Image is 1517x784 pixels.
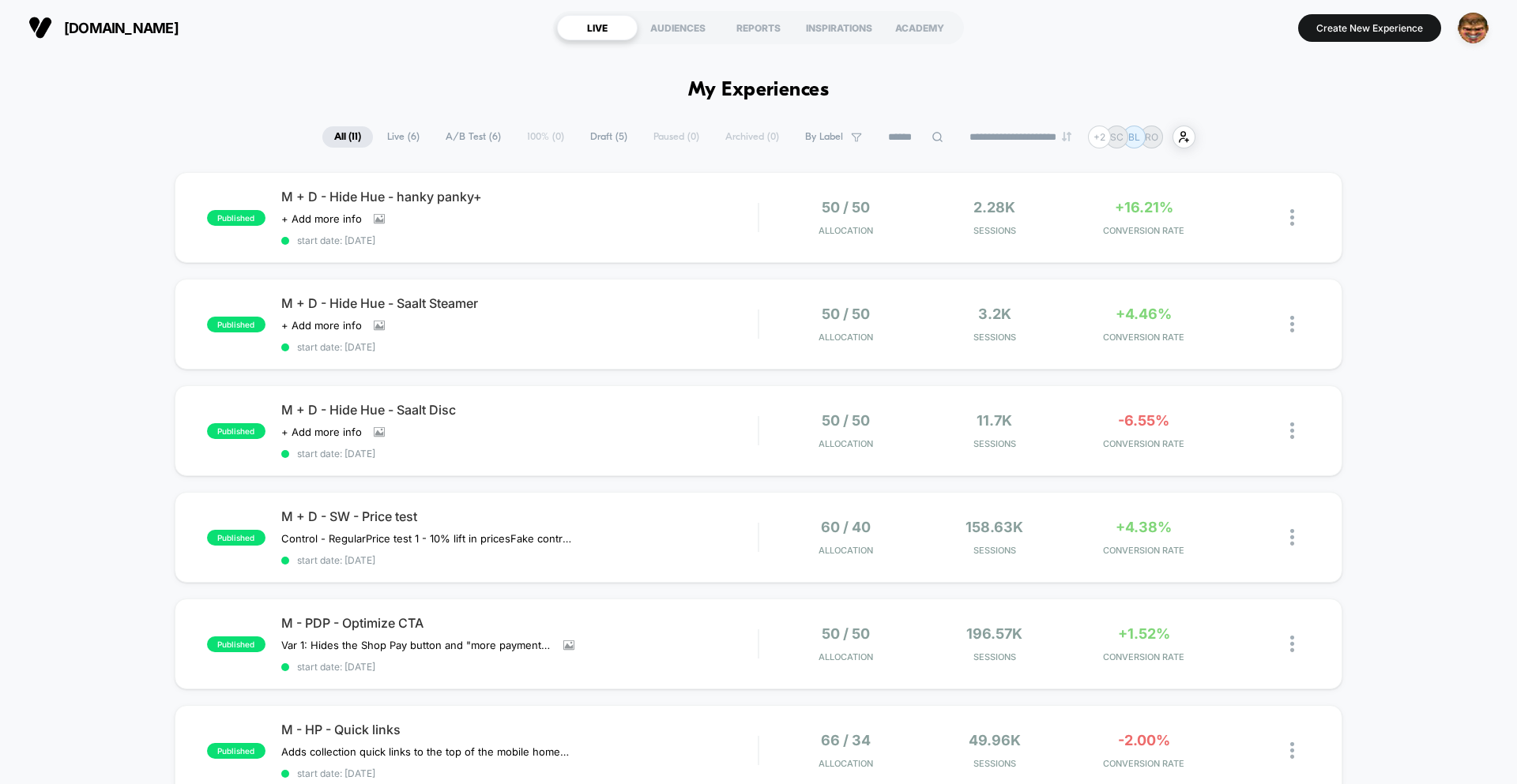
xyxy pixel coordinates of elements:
[1118,412,1169,429] span: -6.55%
[1073,225,1214,236] span: CONVERSION RATE
[924,332,1066,343] span: Sessions
[819,545,873,556] span: Allocation
[64,20,179,36] span: [DOMAIN_NAME]
[207,317,265,332] span: published
[799,15,879,40] div: INSPIRATIONS
[375,126,431,148] span: Live ( 6 )
[281,639,551,651] span: Var 1: Hides the Shop Pay button and "more payment options" link on PDPsVar 2: Change the CTA col...
[281,722,758,737] span: M - HP - Quick links
[1073,758,1214,769] span: CONVERSION RATE
[973,199,1015,216] span: 2.28k
[28,16,52,39] img: Visually logo
[1290,316,1294,332] img: close
[822,199,870,216] span: 50 / 50
[977,412,1012,429] span: 11.7k
[638,15,718,40] div: AUDIENCES
[1073,545,1214,556] span: CONVERSION RATE
[1128,131,1140,143] p: BL
[281,508,758,524] span: M + D - SW - Price test
[207,743,265,759] span: published
[1290,636,1294,652] img: close
[822,625,870,642] span: 50 / 50
[281,661,758,673] span: start date: [DATE]
[1298,14,1441,42] button: Create New Experience
[207,636,265,652] span: published
[578,126,639,148] span: Draft ( 5 )
[819,651,873,662] span: Allocation
[557,15,638,40] div: LIVE
[1088,126,1111,148] div: + 2
[1290,422,1294,439] img: close
[322,126,373,148] span: All ( 11 )
[281,234,758,246] span: start date: [DATE]
[281,319,362,332] span: + Add more info
[1073,438,1214,449] span: CONVERSION RATE
[1118,732,1170,748] span: -2.00%
[281,426,362,438] span: + Add more info
[281,402,758,418] span: M + D - Hide Hue - Saalt Disc
[819,225,873,236] span: Allocation
[978,306,1011,322] span: 3.2k
[821,519,871,535] span: 60 / 40
[924,651,1066,662] span: Sessions
[1453,12,1493,44] button: ppic
[1145,131,1158,143] p: RO
[1116,519,1172,535] span: +4.38%
[821,732,871,748] span: 66 / 34
[924,758,1066,769] span: Sessions
[819,438,873,449] span: Allocation
[1115,199,1173,216] span: +16.21%
[281,554,758,566] span: start date: [DATE]
[1118,625,1170,642] span: +1.52%
[281,745,574,758] span: Adds collection quick links to the top of the mobile homepage
[822,306,870,322] span: 50 / 50
[434,126,513,148] span: A/B Test ( 6 )
[207,423,265,439] span: published
[281,189,758,204] span: M + D - Hide Hue - hanky panky+
[281,341,758,353] span: start date: [DATE]
[207,210,265,226] span: published
[1073,651,1214,662] span: CONVERSION RATE
[24,15,183,40] button: [DOMAIN_NAME]
[281,212,362,225] span: + Add more info
[1290,529,1294,546] img: close
[822,412,870,429] span: 50 / 50
[1290,209,1294,226] img: close
[924,438,1066,449] span: Sessions
[718,15,799,40] div: REPORTS
[281,767,758,779] span: start date: [DATE]
[1458,13,1489,43] img: ppic
[281,615,758,631] span: M - PDP - Optimize CTA
[1073,332,1214,343] span: CONVERSION RATE
[281,295,758,311] span: M + D - Hide Hue - Saalt Steamer
[1290,742,1294,759] img: close
[281,532,574,545] span: Control - RegularPrice test 1 - 10% lift in pricesFake control - Removes upsells in CartPrice tes...
[281,448,758,460] span: start date: [DATE]
[879,15,960,40] div: ACADEMY
[1116,306,1172,322] span: +4.46%
[207,530,265,546] span: published
[819,758,873,769] span: Allocation
[688,79,830,102] h1: My Experiences
[924,545,1066,556] span: Sessions
[805,131,843,143] span: By Label
[966,519,1023,535] span: 158.63k
[1062,132,1071,141] img: end
[969,732,1021,748] span: 49.96k
[924,225,1066,236] span: Sessions
[966,625,1022,642] span: 196.57k
[819,332,873,343] span: Allocation
[1110,131,1124,143] p: SC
